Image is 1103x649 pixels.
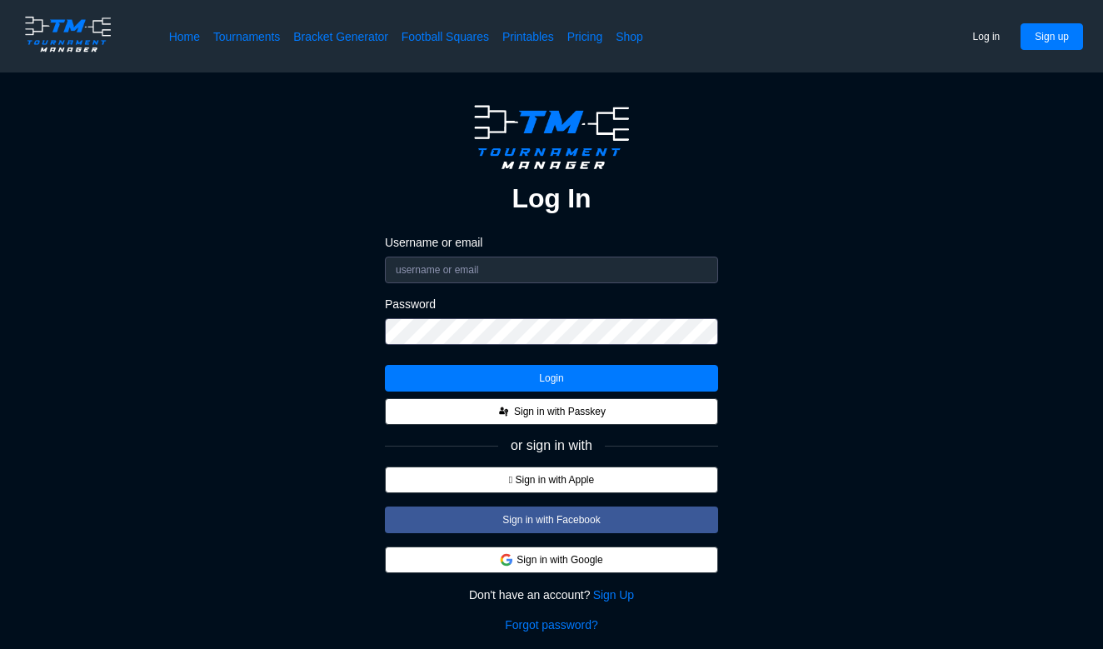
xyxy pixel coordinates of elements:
[385,547,718,573] button: Sign in with Google
[593,587,634,603] a: Sign Up
[293,28,388,45] a: Bracket Generator
[567,28,602,45] a: Pricing
[213,28,280,45] a: Tournaments
[385,257,718,283] input: username or email
[465,99,638,175] img: logo.ffa97a18e3bf2c7d.png
[20,13,116,55] img: logo.ffa97a18e3bf2c7d.png
[512,182,591,215] h2: Log In
[511,438,592,453] span: or sign in with
[385,398,718,425] button: Sign in with Passkey
[385,235,718,250] label: Username or email
[502,28,554,45] a: Printables
[505,617,597,633] a: Forgot password?
[385,507,718,533] button: Sign in with Facebook
[385,467,718,493] button:  Sign in with Apple
[500,553,513,567] img: google.d7f092af888a54de79ed9c9303d689d7.svg
[497,405,511,418] img: FIDO_Passkey_mark_A_black.dc59a8f8c48711c442e90af6bb0a51e0.svg
[169,28,200,45] a: Home
[1021,23,1083,50] button: Sign up
[959,23,1015,50] button: Log in
[469,587,591,603] span: Don't have an account?
[402,28,489,45] a: Football Squares
[385,365,718,392] button: Login
[385,297,718,312] label: Password
[616,28,643,45] a: Shop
